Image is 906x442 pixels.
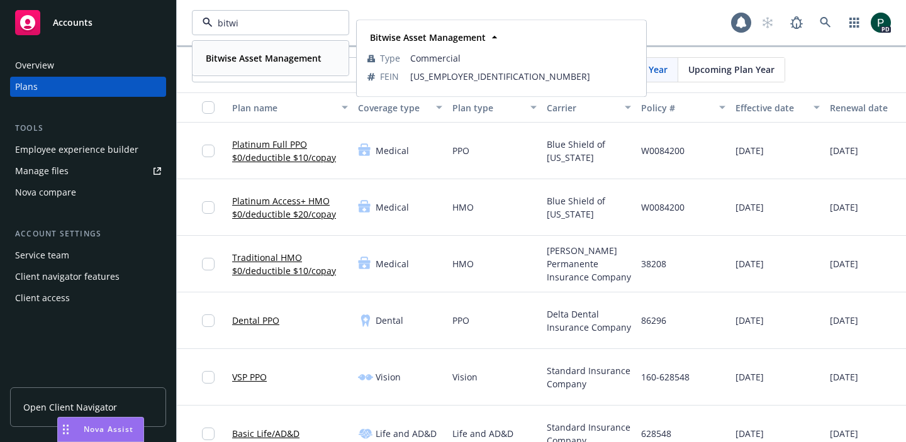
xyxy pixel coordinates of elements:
[376,144,409,157] span: Medical
[452,144,469,157] span: PPO
[452,370,478,384] span: Vision
[735,314,764,327] span: [DATE]
[202,314,215,327] input: Toggle Row Selected
[376,370,401,384] span: Vision
[730,92,825,123] button: Effective date
[15,161,69,181] div: Manage files
[547,194,631,221] span: Blue Shield of [US_STATE]
[376,257,409,270] span: Medical
[641,257,666,270] span: 38208
[84,424,133,434] span: Nova Assist
[376,201,409,214] span: Medical
[547,101,617,114] div: Carrier
[10,77,166,97] a: Plans
[410,70,635,83] span: [US_EMPLOYER_IDENTIFICATION_NUMBER]
[10,140,166,160] a: Employee experience builder
[688,63,775,76] span: Upcoming Plan Year
[10,245,166,265] a: Service team
[641,144,685,157] span: W0084200
[547,244,631,284] span: [PERSON_NAME] Permanente Insurance Company
[735,144,764,157] span: [DATE]
[232,251,348,277] a: Traditional HMO $0/deductible $10/copay
[452,314,469,327] span: PPO
[830,101,900,114] div: Renewal date
[380,52,400,65] span: Type
[23,401,117,414] span: Open Client Navigator
[452,427,513,440] span: Life and AD&D
[735,201,764,214] span: [DATE]
[15,140,138,160] div: Employee experience builder
[15,77,38,97] div: Plans
[842,10,867,35] a: Switch app
[547,364,631,390] span: Standard Insurance Company
[15,182,76,202] div: Nova compare
[452,257,474,270] span: HMO
[15,245,69,265] div: Service team
[830,427,858,440] span: [DATE]
[813,10,838,35] a: Search
[15,267,120,287] div: Client navigator features
[10,267,166,287] a: Client navigator features
[213,16,323,30] input: Filter by keyword
[10,228,166,240] div: Account settings
[10,182,166,202] a: Nova compare
[830,201,858,214] span: [DATE]
[10,161,166,181] a: Manage files
[735,370,764,384] span: [DATE]
[871,13,891,33] img: photo
[636,92,730,123] button: Policy #
[452,201,474,214] span: HMO
[830,314,858,327] span: [DATE]
[547,307,631,334] span: Delta Dental Insurance Company
[232,314,279,327] a: Dental PPO
[447,92,542,123] button: Plan type
[227,92,353,123] button: Plan name
[830,144,858,157] span: [DATE]
[380,70,399,83] span: FEIN
[358,101,428,114] div: Coverage type
[202,145,215,157] input: Toggle Row Selected
[10,122,166,135] div: Tools
[202,201,215,214] input: Toggle Row Selected
[353,92,447,123] button: Coverage type
[232,427,299,440] a: Basic Life/AD&D
[15,288,70,308] div: Client access
[376,427,437,440] span: Life and AD&D
[735,427,764,440] span: [DATE]
[542,92,636,123] button: Carrier
[57,417,144,442] button: Nova Assist
[735,101,806,114] div: Effective date
[10,55,166,75] a: Overview
[10,5,166,40] a: Accounts
[232,101,334,114] div: Plan name
[206,52,322,64] strong: Bitwise Asset Management
[641,370,690,384] span: 160-628548
[202,371,215,384] input: Toggle Row Selected
[735,257,764,270] span: [DATE]
[10,288,166,308] a: Client access
[830,257,858,270] span: [DATE]
[641,101,712,114] div: Policy #
[547,138,631,164] span: Blue Shield of [US_STATE]
[202,428,215,440] input: Toggle Row Selected
[232,370,267,384] a: VSP PPO
[830,370,858,384] span: [DATE]
[641,314,666,327] span: 86296
[376,314,403,327] span: Dental
[15,55,54,75] div: Overview
[755,10,780,35] a: Start snowing
[232,194,348,221] a: Platinum Access+ HMO $0/deductible $20/copay
[410,52,635,65] span: Commercial
[202,258,215,270] input: Toggle Row Selected
[784,10,809,35] a: Report a Bug
[370,31,486,43] strong: Bitwise Asset Management
[232,138,348,164] a: Platinum Full PPO $0/deductible $10/copay
[641,427,671,440] span: 628548
[202,101,215,114] input: Select all
[53,18,92,28] span: Accounts
[641,201,685,214] span: W0084200
[58,417,74,441] div: Drag to move
[452,101,523,114] div: Plan type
